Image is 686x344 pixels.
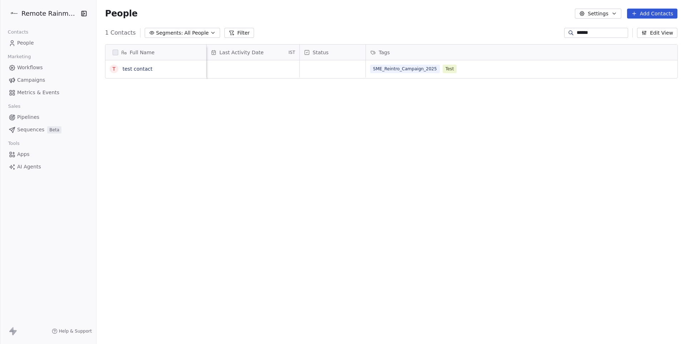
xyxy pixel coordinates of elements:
span: 1 Contacts [105,29,136,37]
span: Sequences [17,126,44,133]
button: Add Contacts [627,9,677,19]
span: Tools [5,138,23,149]
span: Beta [47,126,61,133]
a: Help & Support [52,328,92,334]
span: Marketing [5,51,34,62]
button: Edit View [637,28,677,38]
span: Metrics & Events [17,89,59,96]
button: Filter [224,28,254,38]
span: Full Name [130,49,155,56]
span: Status [313,49,329,56]
div: Full Name [105,45,206,60]
button: Remote Rainmaker [9,7,76,20]
span: Apps [17,151,30,158]
span: SME_Reintro_Campaign_2025 [370,65,440,73]
span: Sales [5,101,24,112]
span: IST [288,50,295,55]
span: Tags [379,49,390,56]
span: Last Activity Date [219,49,264,56]
span: AI Agents [17,163,41,171]
span: Workflows [17,64,43,71]
span: Contacts [5,27,31,37]
div: grid [105,60,207,330]
a: Campaigns [6,74,90,86]
span: Campaigns [17,76,45,84]
div: Last Activity DateIST [207,45,299,60]
span: Remote Rainmaker [21,9,79,18]
a: Metrics & Events [6,87,90,98]
a: Apps [6,148,90,160]
a: test contact [123,66,153,72]
a: SequencesBeta [6,124,90,136]
img: RR%20Logo%20%20Black%20(2).png [10,9,19,18]
div: Status [300,45,366,60]
span: Pipelines [17,113,39,121]
span: Test [443,65,457,73]
a: Workflows [6,62,90,74]
span: Help & Support [59,328,92,334]
a: Pipelines [6,111,90,123]
span: Segments: [156,29,183,37]
a: People [6,37,90,49]
span: People [105,8,138,19]
div: t [113,65,116,73]
span: People [17,39,34,47]
a: AI Agents [6,161,90,173]
button: Settings [575,9,621,19]
span: All People [184,29,209,37]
